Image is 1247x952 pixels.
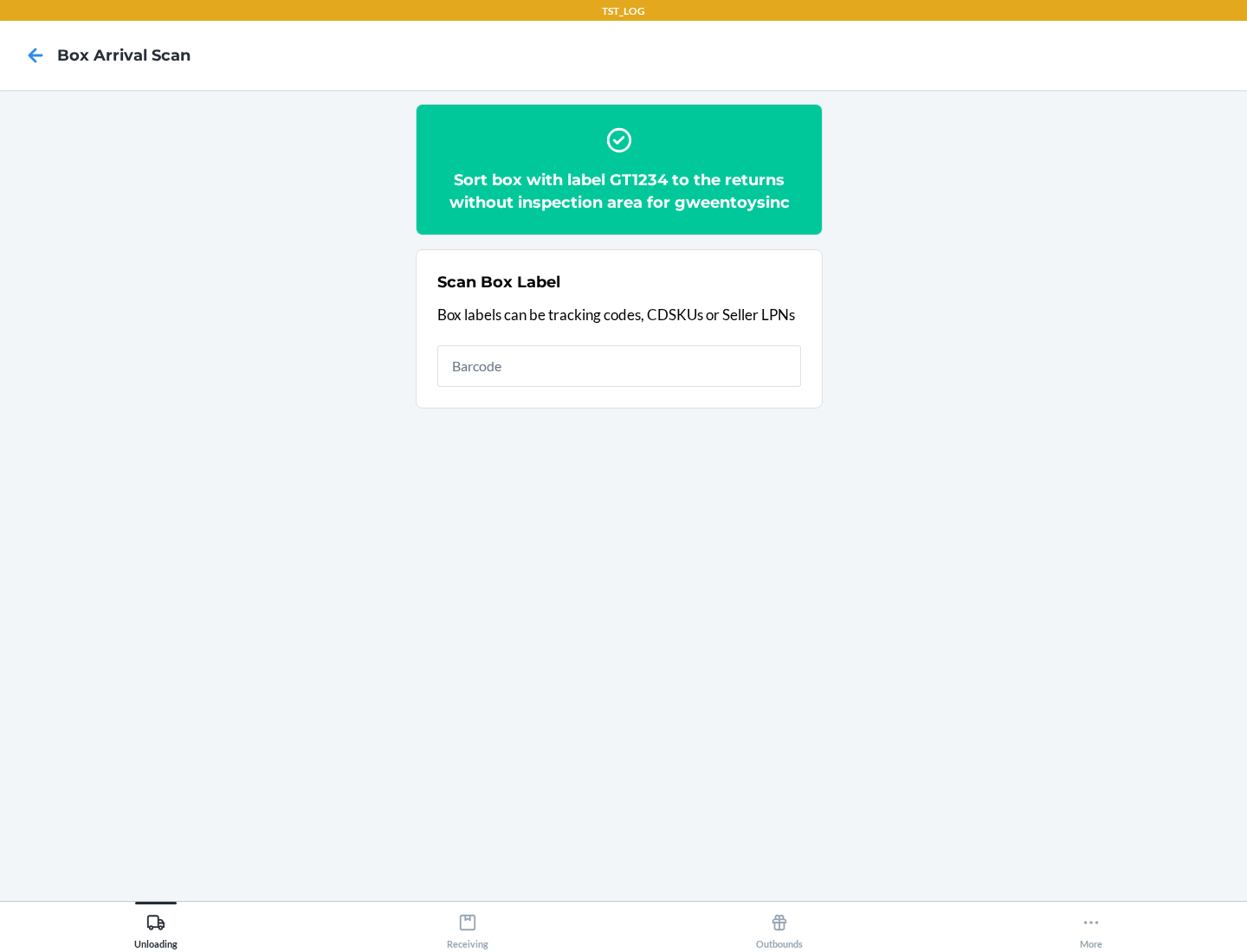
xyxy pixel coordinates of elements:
button: Receiving [312,902,623,949]
h2: Sort box with label GT1234 to the returns without inspection area for gweentoysinc [437,169,801,214]
div: Receiving [447,906,488,949]
h4: Box Arrival Scan [57,44,191,67]
button: Outbounds [623,902,935,949]
button: More [935,902,1247,949]
div: More [1080,906,1102,949]
p: TST_LOG [602,3,645,19]
p: Box labels can be tracking codes, CDSKUs or Seller LPNs [437,304,801,326]
div: Outbounds [756,906,803,949]
input: Barcode [437,345,801,387]
div: Unloading [134,906,178,949]
h2: Scan Box Label [437,271,560,293]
